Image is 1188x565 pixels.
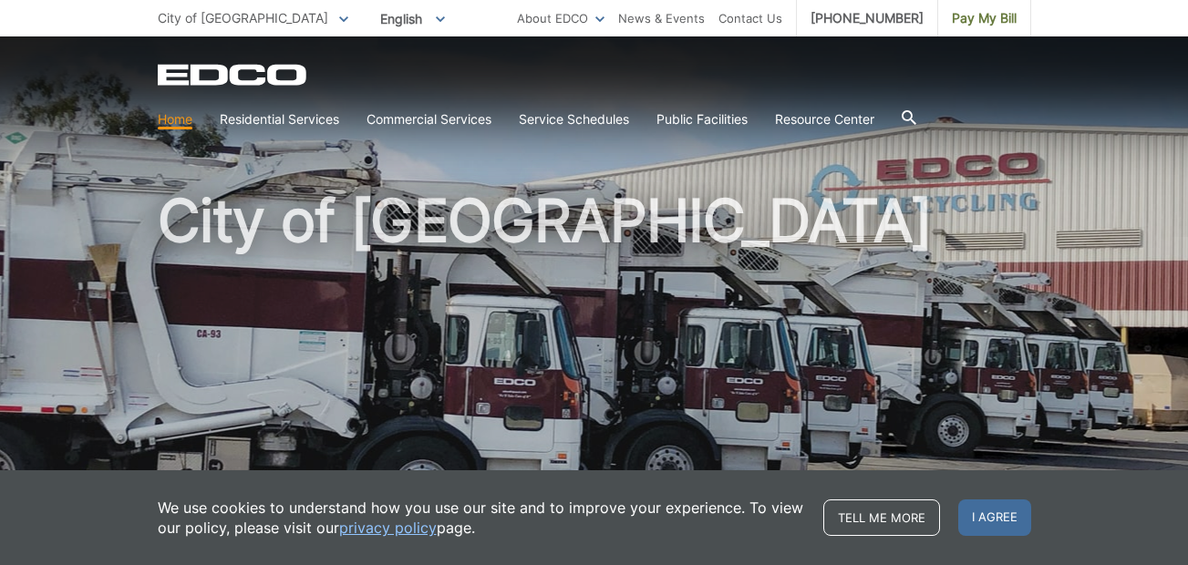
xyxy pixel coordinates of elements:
[718,8,782,28] a: Contact Us
[656,109,748,129] a: Public Facilities
[823,499,940,536] a: Tell me more
[952,8,1017,28] span: Pay My Bill
[158,109,192,129] a: Home
[775,109,874,129] a: Resource Center
[367,4,459,34] span: English
[958,499,1031,536] span: I agree
[618,8,705,28] a: News & Events
[158,10,328,26] span: City of [GEOGRAPHIC_DATA]
[220,109,339,129] a: Residential Services
[517,8,604,28] a: About EDCO
[519,109,629,129] a: Service Schedules
[367,109,491,129] a: Commercial Services
[339,518,437,538] a: privacy policy
[158,64,309,86] a: EDCD logo. Return to the homepage.
[158,498,805,538] p: We use cookies to understand how you use our site and to improve your experience. To view our pol...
